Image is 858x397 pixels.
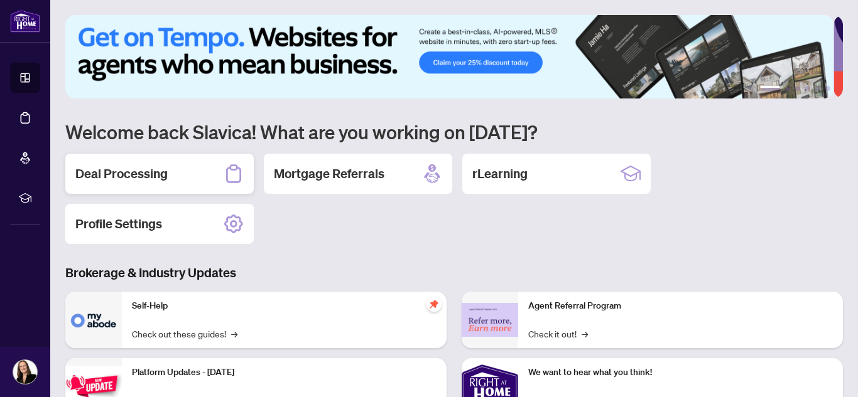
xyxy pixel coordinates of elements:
img: Profile Icon [13,360,37,384]
p: Self-Help [132,299,437,313]
h2: Mortgage Referrals [274,165,384,183]
p: Platform Updates - [DATE] [132,366,437,379]
button: 4 [805,86,810,91]
h1: Welcome back Slavica! What are you working on [DATE]? [65,120,843,144]
button: 6 [825,86,830,91]
span: pushpin [426,297,442,312]
h3: Brokerage & Industry Updates [65,264,843,282]
img: Self-Help [65,292,122,348]
h2: rLearning [472,165,528,183]
span: → [582,327,588,341]
span: → [231,327,237,341]
h2: Profile Settings [75,215,162,233]
button: 2 [785,86,790,91]
button: 1 [760,86,780,91]
button: Open asap [808,353,845,391]
a: Check it out!→ [528,327,588,341]
img: Agent Referral Program [462,303,518,337]
p: We want to hear what you think! [528,366,833,379]
a: Check out these guides!→ [132,327,237,341]
p: Agent Referral Program [528,299,833,313]
img: logo [10,9,40,33]
h2: Deal Processing [75,165,168,183]
img: Slide 0 [65,15,834,98]
button: 3 [795,86,800,91]
button: 5 [815,86,820,91]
